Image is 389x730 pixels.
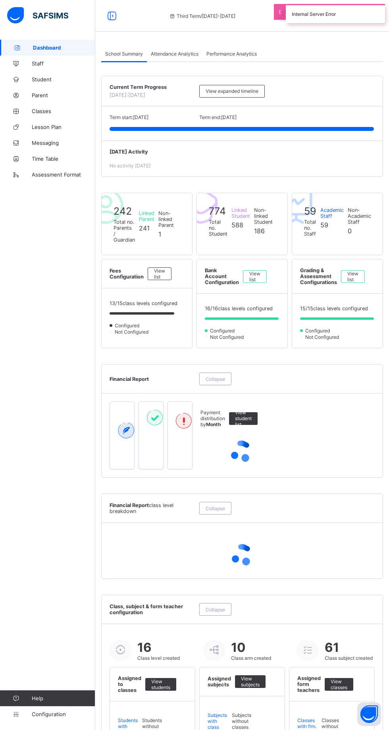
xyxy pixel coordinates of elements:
span: Collapse [206,505,225,511]
span: Time Table [32,156,95,162]
img: paid-1.3eb1404cbcb1d3b736510a26bbfa3ccb.svg [147,410,163,426]
span: Parent [32,92,95,98]
span: [DATE] Activity [110,149,375,155]
span: Total no. Parents / Guardian [114,219,135,243]
span: View list [249,271,260,282]
span: Assigned to classes [118,675,141,693]
span: Subjects without classes [232,712,252,730]
span: class level breakdown [110,502,173,514]
span: Configured [304,328,332,334]
span: Bank Account Configuration [205,267,239,285]
img: expected-2.4343d3e9d0c965b919479240f3db56ac.svg [118,423,135,438]
span: 774 [209,205,226,217]
span: 15 / 15 class levels configured [300,305,368,311]
span: Total no. Student [209,219,227,237]
span: Fees Configuration [110,268,144,280]
span: View list [347,271,358,282]
span: Grading & Assessment Configurations [300,267,337,285]
span: View expanded timeline [206,88,258,94]
span: 242 [114,205,132,217]
span: Class arm created [231,655,271,661]
span: Attendance Analytics [151,51,198,57]
span: Configuration [32,711,95,717]
span: Assessment Format [32,171,95,178]
span: Not Configured [304,334,341,340]
span: View subjects [241,676,260,688]
span: Classes [32,108,95,114]
span: Non-linked Student [254,207,273,225]
button: Open asap [357,702,381,726]
img: outstanding-1.146d663e52f09953f639664a84e30106.svg [176,413,192,429]
span: Collapse [206,376,225,382]
span: Academic Staff [320,207,344,219]
div: OnyekwereKelvin [269,10,388,23]
span: 13 / 15 class levels configured [110,300,177,306]
span: Subjects with class [208,712,228,730]
span: Non-linked Parent [158,210,174,228]
span: 16 / 16 class levels configured [205,305,273,311]
span: Not Configured [209,334,246,340]
span: Class subject created [325,655,373,661]
span: Class, subject & form teacher configuration [110,603,195,615]
span: Payment distribution by [200,409,225,427]
span: session/term information [169,13,235,19]
span: 241 [139,224,150,232]
span: School Summary [105,51,143,57]
span: Lesson Plan [32,124,95,130]
span: View classes [331,678,347,690]
span: Linked Parent [139,210,154,222]
span: 59 [320,221,328,229]
span: Help [32,695,95,701]
span: View student list [235,409,252,427]
span: View list [154,268,165,280]
span: Student [32,76,95,83]
span: Linked Student [231,207,250,219]
span: 16 [137,640,180,655]
span: 0 [348,227,352,235]
span: 588 [231,221,243,229]
span: Non-Academic Staff [348,207,371,225]
div: Internal Server Error [286,4,385,23]
span: 1 [158,230,161,238]
span: 10 [231,640,271,655]
span: Total no. Staff [304,219,316,237]
span: Messaging [32,140,95,146]
span: 59 [304,205,316,217]
span: [DATE]: [DATE] [110,92,145,98]
span: Financial Report [110,502,195,514]
span: Performance Analytics [206,51,257,57]
span: Not Configured [114,329,151,335]
span: No activity [DATE] [110,163,150,169]
span: Assigned subjects [208,676,231,688]
span: Current Term Progress [110,84,195,90]
span: Staff [32,60,95,67]
span: 61 [325,640,373,655]
span: Financial Report [110,376,195,382]
b: Month [206,421,221,427]
span: View students [151,678,170,690]
span: Class level created [137,655,180,661]
span: Assigned form teachers [297,675,321,693]
span: Term end: [DATE] [199,114,237,120]
span: Collapse [206,607,225,613]
span: Configured [209,328,237,334]
span: Configured [114,323,142,328]
span: Term start: [DATE] [110,114,148,120]
span: 186 [254,227,265,235]
img: safsims [7,7,68,24]
span: Dashboard [33,44,95,51]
